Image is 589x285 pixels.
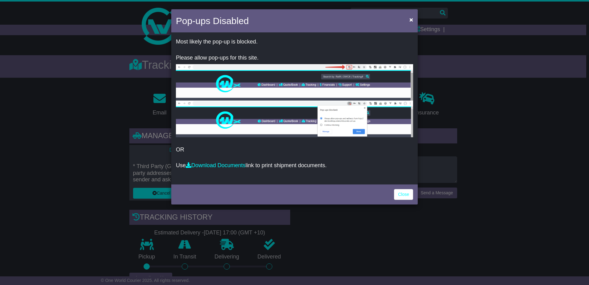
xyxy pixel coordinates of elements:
[394,189,413,200] a: Close
[406,13,416,26] button: Close
[176,101,413,137] img: allow-popup-2.png
[186,162,246,168] a: Download Documents
[409,16,413,23] span: ×
[176,64,413,101] img: allow-popup-1.png
[176,39,413,45] p: Most likely the pop-up is blocked.
[176,55,413,61] p: Please allow pop-ups for this site.
[171,34,418,183] div: OR
[176,162,413,169] p: Use link to print shipment documents.
[176,14,249,28] h4: Pop-ups Disabled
